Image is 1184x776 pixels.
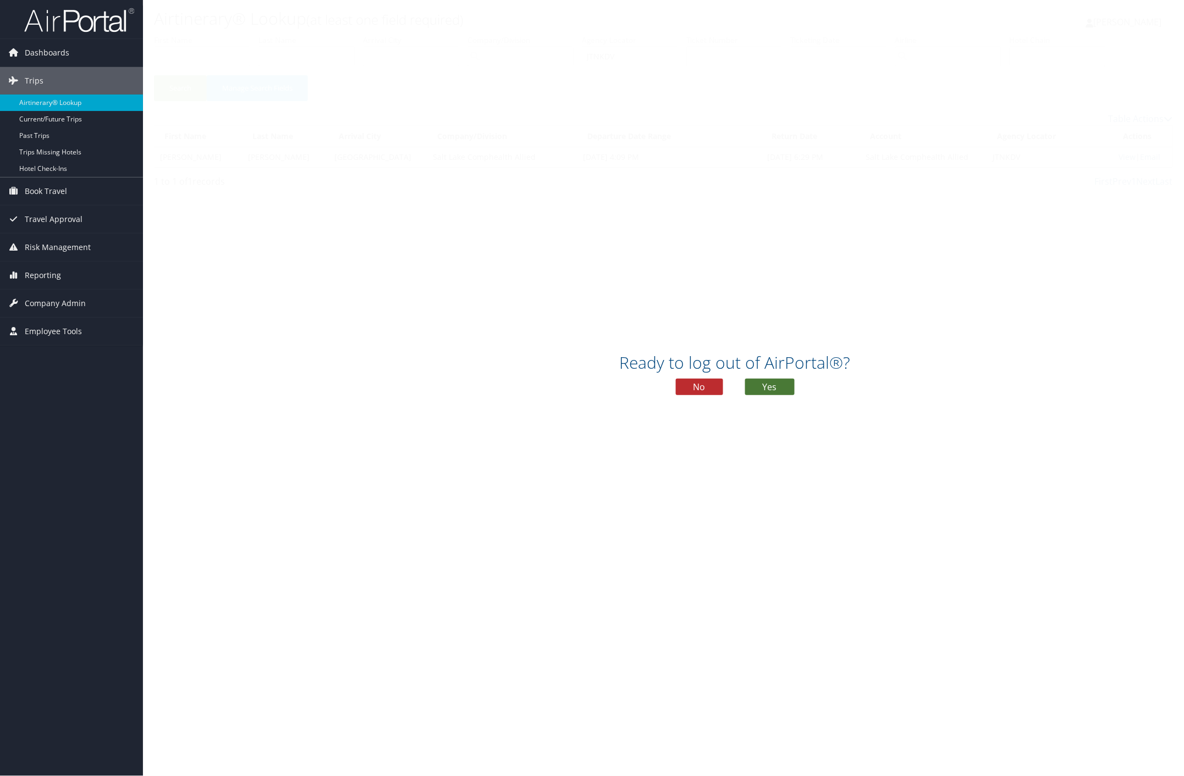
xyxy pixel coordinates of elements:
span: Trips [25,67,43,95]
img: airportal-logo.png [24,7,134,33]
span: Book Travel [25,178,67,205]
span: Reporting [25,262,61,289]
span: Dashboards [25,39,69,66]
span: Employee Tools [25,318,82,345]
button: No [676,379,723,395]
span: Travel Approval [25,206,82,233]
span: Company Admin [25,290,86,317]
span: Risk Management [25,234,91,261]
button: Yes [745,379,795,395]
